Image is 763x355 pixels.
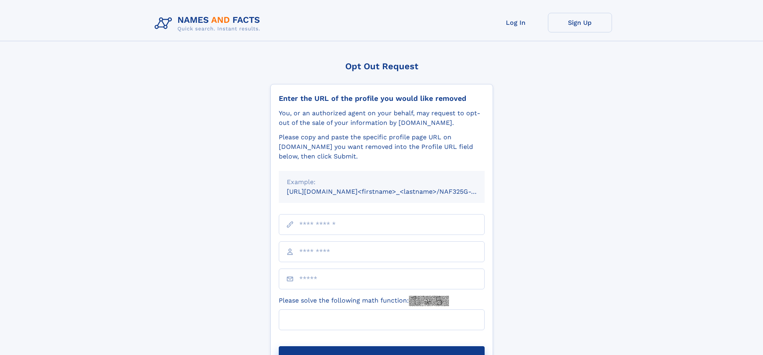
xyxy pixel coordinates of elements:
[270,61,493,71] div: Opt Out Request
[548,13,612,32] a: Sign Up
[279,296,449,306] label: Please solve the following math function:
[287,188,500,195] small: [URL][DOMAIN_NAME]<firstname>_<lastname>/NAF325G-xxxxxxxx
[151,13,267,34] img: Logo Names and Facts
[279,94,485,103] div: Enter the URL of the profile you would like removed
[484,13,548,32] a: Log In
[287,177,477,187] div: Example:
[279,132,485,161] div: Please copy and paste the specific profile page URL on [DOMAIN_NAME] you want removed into the Pr...
[279,108,485,128] div: You, or an authorized agent on your behalf, may request to opt-out of the sale of your informatio...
